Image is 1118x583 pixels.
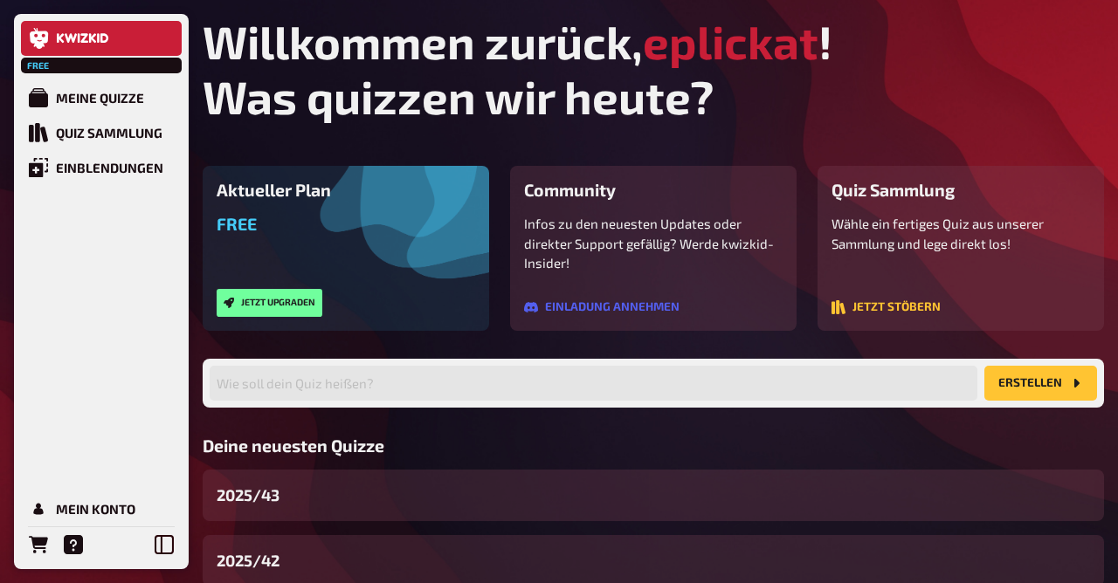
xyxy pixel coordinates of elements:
[832,214,1090,253] p: Wähle ein fertiges Quiz aus unserer Sammlung und lege direkt los!
[203,14,1104,124] h1: Willkommen zurück, ! Was quizzen wir heute?
[832,180,1090,200] h3: Quiz Sammlung
[210,366,977,401] input: Wie soll dein Quiz heißen?
[524,300,680,314] button: Einladung annehmen
[217,214,257,234] span: Free
[56,160,163,175] div: Einblendungen
[56,90,144,106] div: Meine Quizze
[524,180,783,200] h3: Community
[832,301,941,317] a: Jetzt stöbern
[524,214,783,273] p: Infos zu den neuesten Updates oder direkter Support gefällig? Werde kwizkid-Insider!
[21,80,182,115] a: Meine Quizze
[203,436,1104,456] h3: Deine neuesten Quizze
[56,501,135,517] div: Mein Konto
[21,150,182,185] a: Einblendungen
[56,527,91,562] a: Hilfe
[524,301,680,317] a: Einladung annehmen
[217,180,475,200] h3: Aktueller Plan
[21,115,182,150] a: Quiz Sammlung
[23,60,54,71] span: Free
[21,527,56,562] a: Bestellungen
[643,14,818,69] span: eplickat
[217,549,279,573] span: 2025/42
[832,300,941,314] button: Jetzt stöbern
[984,366,1097,401] button: Erstellen
[217,484,279,507] span: 2025/43
[21,491,182,526] a: Mein Konto
[203,470,1104,521] a: 2025/43
[56,125,162,141] div: Quiz Sammlung
[217,289,322,317] button: Jetzt upgraden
